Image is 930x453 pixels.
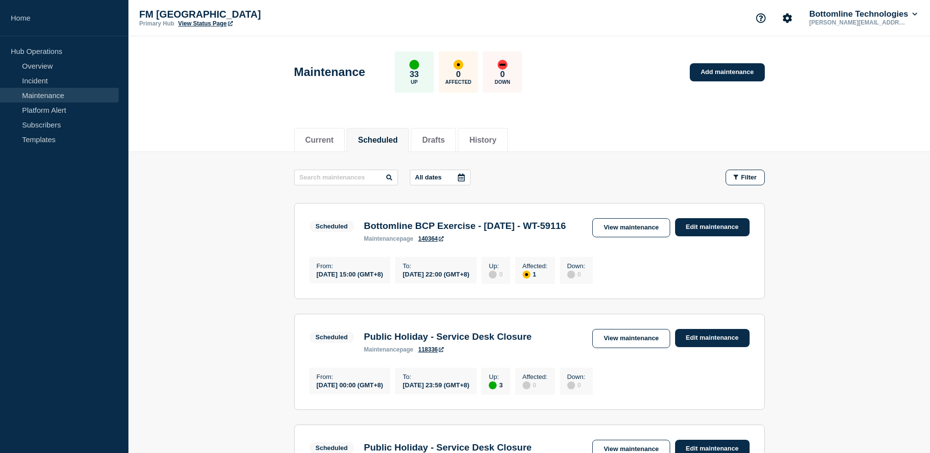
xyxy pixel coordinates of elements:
div: up [489,381,497,389]
a: 118336 [418,346,444,353]
button: Support [751,8,771,28]
span: maintenance [364,346,400,353]
div: disabled [567,381,575,389]
div: 1 [523,270,548,278]
p: Up : [489,262,503,270]
div: affected [523,271,530,278]
div: 3 [489,380,503,389]
a: View maintenance [592,218,670,237]
div: disabled [523,381,530,389]
div: [DATE] 15:00 (GMT+8) [317,270,383,278]
p: Primary Hub [139,20,174,27]
a: Edit maintenance [675,218,750,236]
button: Drafts [422,136,445,145]
p: 0 [500,70,504,79]
div: up [409,60,419,70]
div: 0 [489,270,503,278]
span: Filter [741,174,757,181]
input: Search maintenances [294,170,398,185]
p: To : [402,262,469,270]
p: Affected [445,79,471,85]
p: Down : [567,262,585,270]
p: 33 [409,70,419,79]
div: 0 [567,380,585,389]
button: Account settings [777,8,798,28]
p: Affected : [523,373,548,380]
div: affected [453,60,463,70]
button: Current [305,136,334,145]
p: Down [495,79,510,85]
button: Scheduled [358,136,398,145]
p: Up : [489,373,503,380]
p: Affected : [523,262,548,270]
div: down [498,60,507,70]
a: View Status Page [178,20,232,27]
h3: Public Holiday - Service Desk Closure [364,331,531,342]
div: [DATE] 22:00 (GMT+8) [402,270,469,278]
div: Scheduled [316,333,348,341]
h3: Public Holiday - Service Desk Closure [364,442,531,453]
p: [PERSON_NAME][EMAIL_ADDRESS][PERSON_NAME][DOMAIN_NAME] [807,19,909,26]
button: History [469,136,496,145]
p: page [364,235,413,242]
a: View maintenance [592,329,670,348]
p: Up [411,79,418,85]
p: FM [GEOGRAPHIC_DATA] [139,9,335,20]
a: Edit maintenance [675,329,750,347]
div: disabled [489,271,497,278]
p: page [364,346,413,353]
button: Bottomline Technologies [807,9,919,19]
h1: Maintenance [294,65,365,79]
div: disabled [567,271,575,278]
div: Scheduled [316,223,348,230]
div: 0 [567,270,585,278]
p: Down : [567,373,585,380]
a: 140364 [418,235,444,242]
p: To : [402,373,469,380]
div: 0 [523,380,548,389]
p: From : [317,373,383,380]
button: All dates [410,170,471,185]
span: maintenance [364,235,400,242]
div: [DATE] 23:59 (GMT+8) [402,380,469,389]
p: 0 [456,70,460,79]
div: Scheduled [316,444,348,452]
div: [DATE] 00:00 (GMT+8) [317,380,383,389]
a: Add maintenance [690,63,764,81]
h3: Bottomline BCP Exercise - [DATE] - WT-59116 [364,221,566,231]
p: All dates [415,174,442,181]
button: Filter [726,170,765,185]
p: From : [317,262,383,270]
